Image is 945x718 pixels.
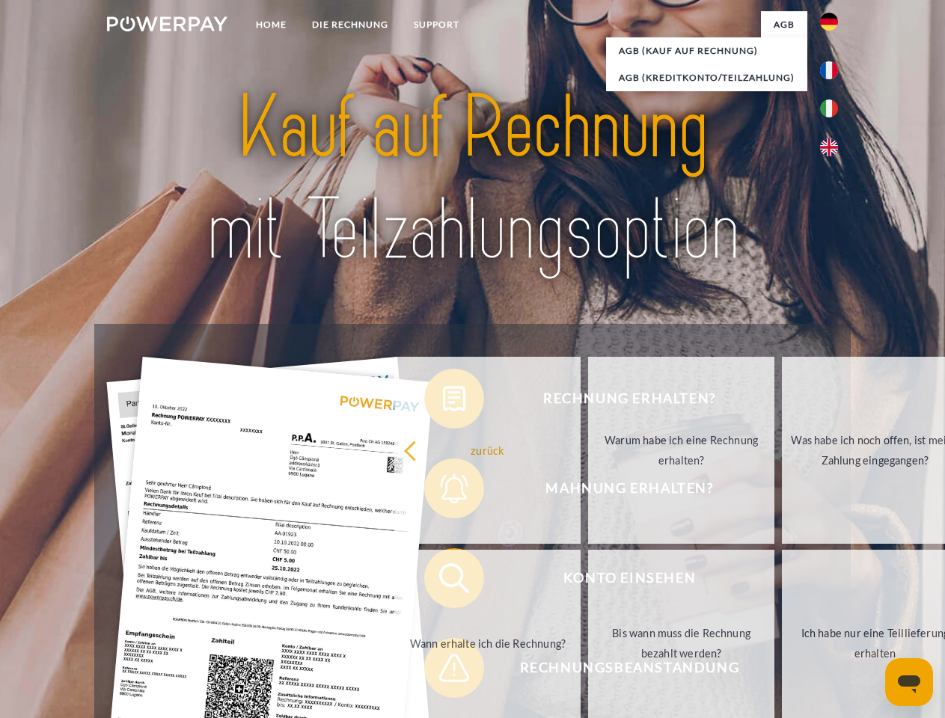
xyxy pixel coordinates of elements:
iframe: Schaltfläche zum Öffnen des Messaging-Fensters [885,658,933,706]
img: de [820,13,838,31]
div: zurück [403,440,572,460]
a: Home [243,11,299,38]
a: agb [761,11,807,38]
img: logo-powerpay-white.svg [107,16,227,31]
a: DIE RECHNUNG [299,11,401,38]
a: AGB (Kauf auf Rechnung) [606,37,807,64]
a: AGB (Kreditkonto/Teilzahlung) [606,64,807,91]
a: SUPPORT [401,11,472,38]
div: Bis wann muss die Rechnung bezahlt werden? [597,623,765,663]
img: title-powerpay_de.svg [143,72,802,286]
img: it [820,99,838,117]
div: Warum habe ich eine Rechnung erhalten? [597,430,765,470]
div: Wann erhalte ich die Rechnung? [403,633,572,653]
img: en [820,138,838,156]
img: fr [820,61,838,79]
